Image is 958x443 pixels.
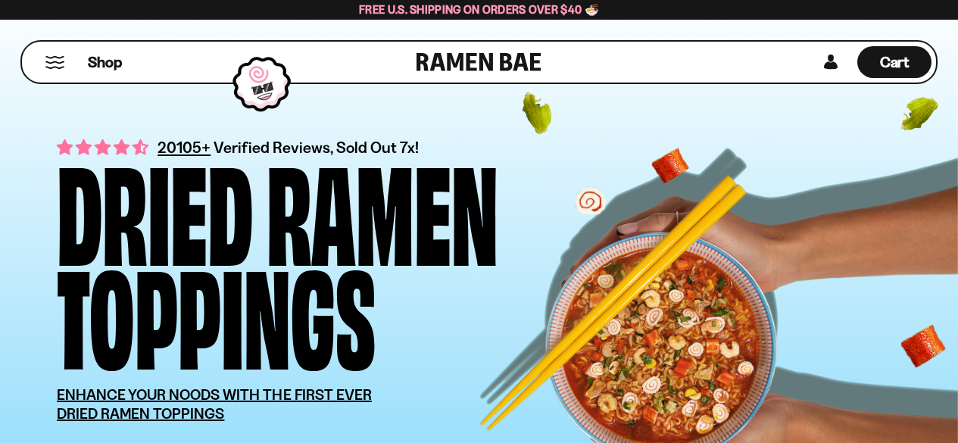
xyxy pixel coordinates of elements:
span: Shop [88,52,122,73]
span: Free U.S. Shipping on Orders over $40 🍜 [359,2,599,17]
div: Toppings [57,259,376,363]
span: Cart [880,53,910,71]
u: ENHANCE YOUR NOODS WITH THE FIRST EVER DRIED RAMEN TOPPINGS [57,385,372,423]
a: Cart [857,42,931,83]
div: Ramen [267,155,498,259]
a: Shop [88,46,122,78]
div: Dried [57,155,253,259]
button: Mobile Menu Trigger [45,56,65,69]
